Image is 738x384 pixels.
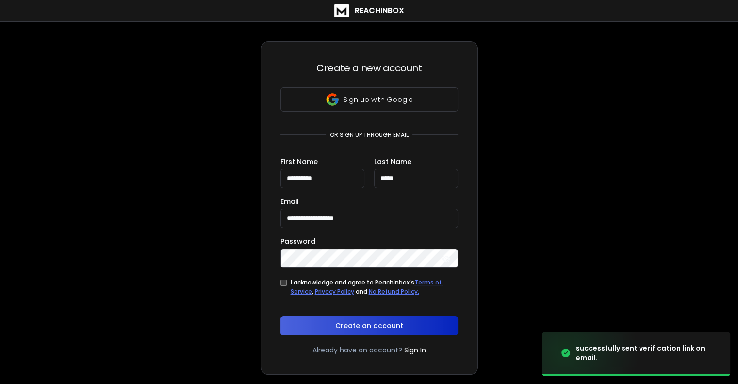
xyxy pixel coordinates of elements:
[326,131,412,139] p: or sign up through email
[312,345,402,355] p: Already have an account?
[404,345,426,355] a: Sign In
[369,287,419,296] a: No Refund Policy.
[542,324,639,382] img: image
[334,4,404,17] a: ReachInbox
[374,158,411,165] label: Last Name
[280,198,299,205] label: Email
[344,95,413,104] p: Sign up with Google
[576,343,719,363] div: successfully sent verification link on email.
[280,238,315,245] label: Password
[291,278,458,297] div: I acknowledge and agree to ReachInbox's , and
[334,4,349,17] img: logo
[280,61,458,75] h3: Create a new account
[280,316,458,335] button: Create an account
[355,5,404,17] h1: ReachInbox
[280,158,318,165] label: First Name
[280,87,458,112] button: Sign up with Google
[315,287,354,296] a: Privacy Policy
